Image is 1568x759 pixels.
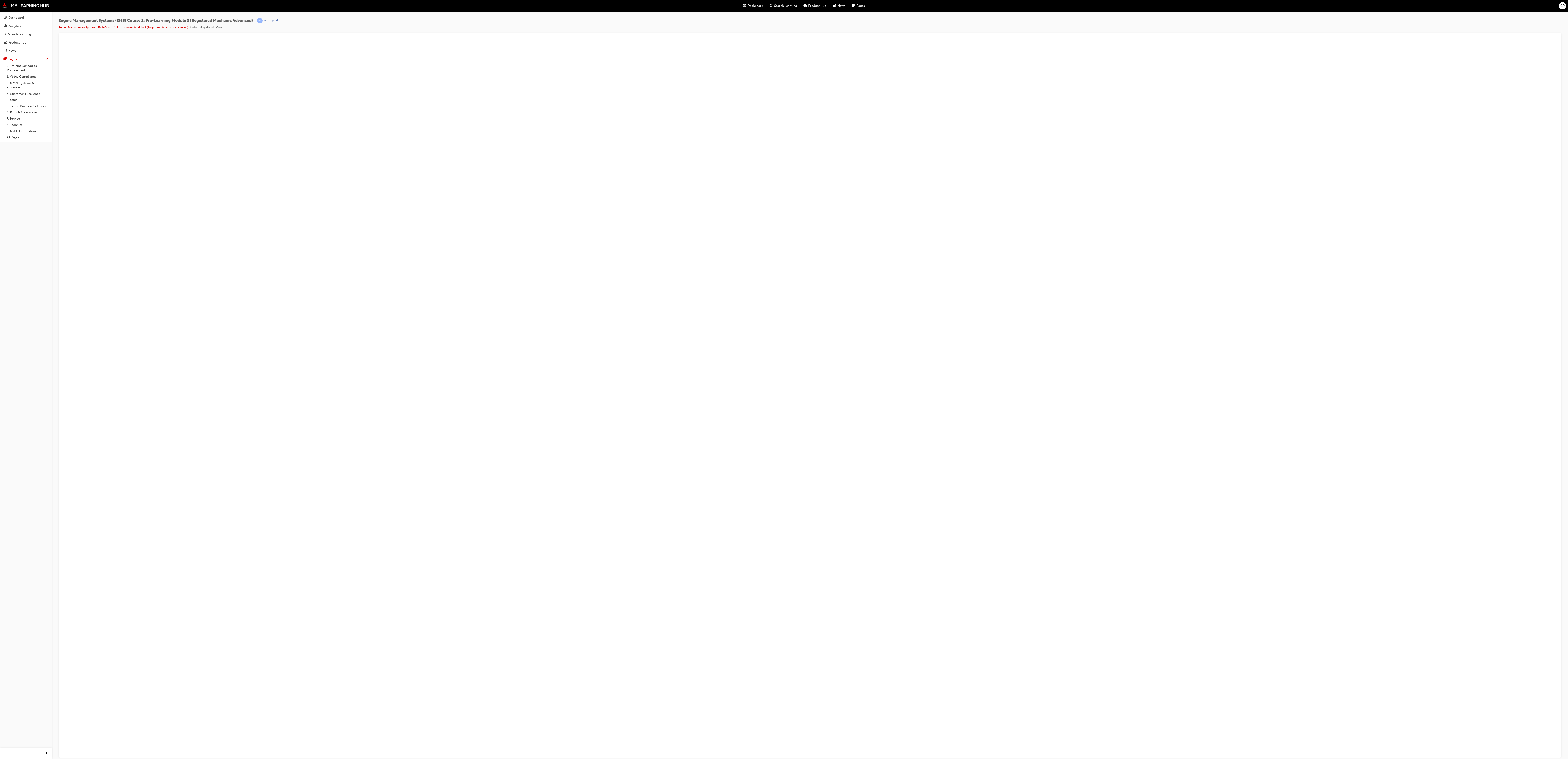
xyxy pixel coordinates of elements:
span: pages-icon [4,57,7,61]
span: CP [1560,3,1565,8]
a: news-iconNews [830,2,849,10]
span: search-icon [4,32,7,36]
div: Analytics [8,24,21,28]
a: 9. MyLH Information [5,128,50,134]
button: CP [1559,2,1566,9]
span: car-icon [804,3,807,8]
div: Product Hub [8,40,26,45]
span: Search Learning [774,3,797,8]
span: guage-icon [743,3,746,8]
div: Attempted [264,19,278,23]
span: News [837,3,845,8]
li: eLearning Module View [192,25,222,30]
span: car-icon [4,41,7,45]
a: 1. MMAL Compliance [5,74,50,80]
span: search-icon [770,3,773,8]
button: DashboardAnalyticsSearch LearningProduct HubNews [2,13,50,55]
a: News [2,47,50,55]
a: Search Learning [2,30,50,38]
a: pages-iconPages [849,2,868,10]
span: news-icon [4,49,7,53]
span: Pages [856,3,865,8]
a: car-iconProduct Hub [800,2,830,10]
span: up-icon [46,56,49,62]
a: guage-iconDashboard [740,2,766,10]
a: All Pages [5,134,50,141]
a: Product Hub [2,39,50,46]
div: Search Learning [8,32,31,37]
div: Dashboard [8,15,24,20]
a: 2. MMAL Systems & Processes [5,80,50,91]
a: Engine Management Systems (EMS) Course 1: Pre-Learning Module 2 (Registered Mechanic Advanced) [59,26,188,29]
a: 7. Service [5,116,50,122]
a: Dashboard [2,14,50,21]
span: Dashboard [748,3,763,8]
span: Product Hub [808,3,826,8]
span: news-icon [833,3,836,8]
span: Engine Management Systems (EMS) Course 1: Pre-Learning Module 2 (Registered Mechanic Advanced) [59,18,253,23]
a: 3. Customer Excellence [5,91,50,97]
span: guage-icon [4,16,7,20]
button: Pages [2,55,50,63]
span: learningRecordVerb_ATTEMPT-icon [257,18,263,23]
a: 5. Fleet & Business Solutions [5,103,50,109]
div: News [8,48,16,53]
a: 6. Parts & Accessories [5,109,50,116]
span: pages-icon [852,3,855,8]
a: 8. Technical [5,122,50,128]
img: mmal [2,3,49,8]
a: Analytics [2,22,50,30]
a: search-iconSearch Learning [766,2,800,10]
a: 0. Training Schedules & Management [5,63,50,74]
span: chart-icon [4,24,7,28]
span: prev-icon [45,751,48,756]
div: Pages [8,57,17,61]
a: 4. Sales [5,97,50,103]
